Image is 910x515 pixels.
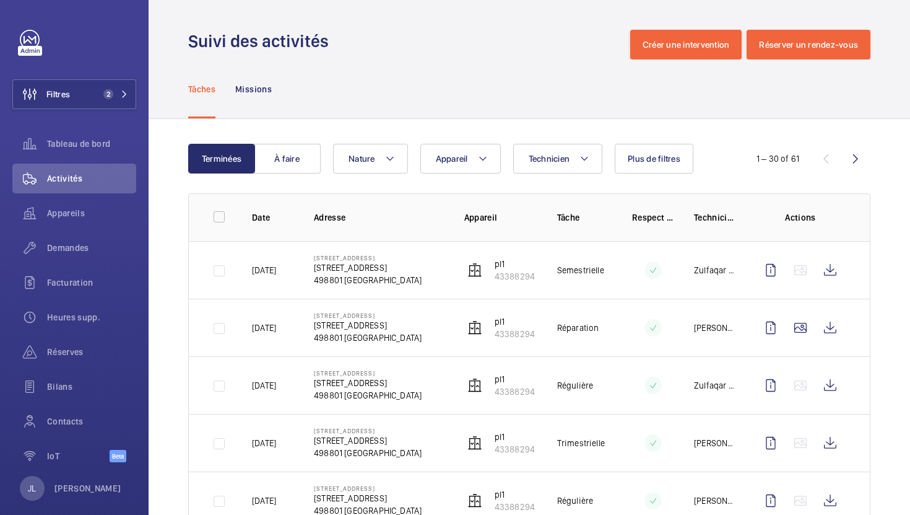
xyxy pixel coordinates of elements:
button: Nature [333,144,408,174]
p: [STREET_ADDRESS] [314,254,422,262]
p: [DATE] [252,495,276,507]
button: À faire [254,144,321,174]
p: [PERSON_NAME] [694,495,736,507]
p: pl1 [495,373,535,385]
p: Adresse [314,211,444,224]
p: Tâche [557,211,612,224]
p: [DATE] [252,322,276,334]
span: 2 [103,89,113,99]
p: Semestrielle [557,264,604,276]
p: 498801 [GEOGRAPHIC_DATA] [314,389,422,402]
p: [DATE] [252,437,276,449]
span: Appareils [47,207,136,219]
button: Appareil [420,144,501,174]
span: Nature [349,154,375,164]
p: [DATE] [252,379,276,392]
p: [STREET_ADDRESS] [314,262,422,274]
span: Facturation [47,276,136,289]
span: Appareil [436,154,468,164]
p: Zulfaqar Danish [694,379,736,392]
p: [STREET_ADDRESS] [314,492,422,504]
p: Technicien [694,211,736,224]
img: elevator.svg [467,436,482,451]
span: Filtres [46,88,70,100]
p: [STREET_ADDRESS] [314,369,422,377]
p: [STREET_ADDRESS] [314,485,422,492]
p: Trimestrielle [557,437,605,449]
p: Régulière [557,495,594,507]
p: pl1 [495,258,535,270]
h1: Suivi des activités [188,30,336,53]
p: [STREET_ADDRESS] [314,377,422,389]
span: Heures supp. [47,311,136,324]
p: Date [252,211,294,224]
img: elevator.svg [467,378,482,393]
img: elevator.svg [467,493,482,508]
p: Tâches [188,83,215,95]
p: [STREET_ADDRESS] [314,434,422,447]
p: Régulière [557,379,594,392]
p: [PERSON_NAME] [54,482,121,495]
p: [STREET_ADDRESS] [314,427,422,434]
p: [PERSON_NAME] [694,437,736,449]
p: [DATE] [252,264,276,276]
p: Zulfaqar Danish [694,264,736,276]
p: 43388294 [495,270,535,283]
button: Créer une intervention [630,30,742,59]
p: 498801 [GEOGRAPHIC_DATA] [314,274,422,286]
p: JL [28,482,36,495]
span: Contacts [47,415,136,428]
span: Tableau de bord [47,138,136,150]
button: Réserver un rendez-vous [747,30,870,59]
p: 43388294 [495,501,535,513]
p: 498801 [GEOGRAPHIC_DATA] [314,332,422,344]
span: Bilans [47,381,136,393]
p: Actions [756,211,845,224]
p: [STREET_ADDRESS] [314,319,422,332]
span: Technicien [529,154,570,164]
p: 43388294 [495,385,535,398]
button: Terminées [188,144,255,174]
span: Activités [47,172,136,185]
span: Beta [110,450,126,462]
p: 43388294 [495,443,535,456]
p: Réparation [557,322,599,334]
p: [PERSON_NAME] [694,322,736,334]
p: Respect délai [632,211,674,224]
img: elevator.svg [467,320,482,335]
button: Technicien [513,144,603,174]
p: 43388294 [495,328,535,340]
button: Plus de filtres [615,144,693,174]
span: Plus de filtres [628,154,680,164]
p: 498801 [GEOGRAPHIC_DATA] [314,447,422,459]
div: 1 – 30 of 61 [756,152,799,165]
p: [STREET_ADDRESS] [314,312,422,319]
p: Appareil [464,211,537,224]
p: Missions [235,83,272,95]
p: pl1 [495,488,535,501]
span: Demandes [47,242,136,254]
button: Filtres2 [12,79,136,109]
img: elevator.svg [467,263,482,278]
span: Réserves [47,346,136,358]
p: pl1 [495,431,535,443]
span: IoT [47,450,110,462]
p: pl1 [495,315,535,328]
